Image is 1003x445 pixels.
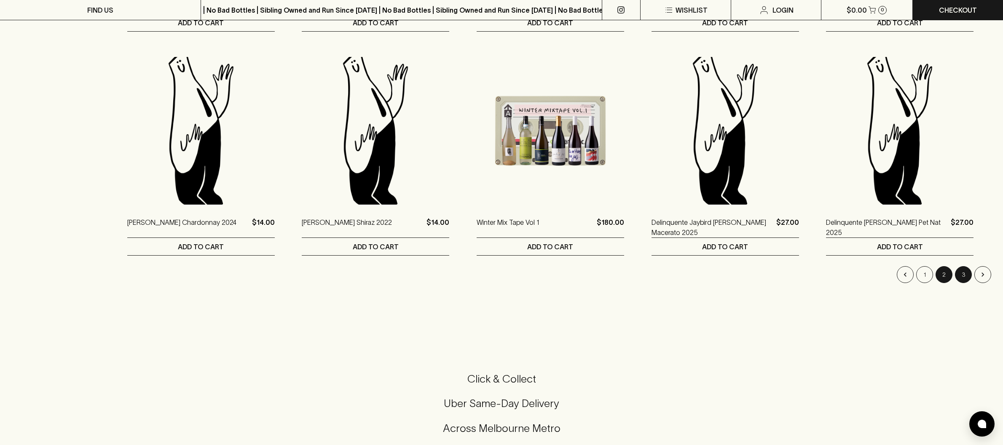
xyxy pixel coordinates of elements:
[772,5,794,15] p: Login
[527,18,573,28] p: ADD TO CART
[178,242,224,252] p: ADD TO CART
[702,242,748,252] p: ADD TO CART
[652,14,799,31] button: ADD TO CART
[527,242,573,252] p: ADD TO CART
[877,18,923,28] p: ADD TO CART
[302,238,449,255] button: ADD TO CART
[353,242,399,252] p: ADD TO CART
[87,5,113,15] p: FIND US
[252,217,275,237] p: $14.00
[477,217,539,237] a: Winter Mix Tape Vol 1
[127,238,275,255] button: ADD TO CART
[974,266,991,283] button: Go to next page
[978,420,986,428] img: bubble-icon
[10,396,993,410] h5: Uber Same-Day Delivery
[916,266,933,283] button: Go to page 1
[127,57,275,205] img: Blackhearts & Sparrows Man
[477,14,624,31] button: ADD TO CART
[826,217,947,237] a: Delinquente [PERSON_NAME] Pet Nat 2025
[127,14,275,31] button: ADD TO CART
[847,5,867,15] p: $0.00
[302,57,449,205] img: Blackhearts & Sparrows Man
[936,266,952,283] button: page 2
[826,57,973,205] img: Blackhearts & Sparrows Man
[877,242,923,252] p: ADD TO CART
[10,421,993,435] h5: Across Melbourne Metro
[652,238,799,255] button: ADD TO CART
[702,18,748,28] p: ADD TO CART
[951,217,973,237] p: $27.00
[897,266,914,283] button: Go to previous page
[10,372,993,386] h5: Click & Collect
[477,57,624,205] img: Winter Mix Tape Vol 1
[776,217,799,237] p: $27.00
[477,238,624,255] button: ADD TO CART
[353,18,399,28] p: ADD TO CART
[955,266,972,283] button: Go to page 3
[178,18,224,28] p: ADD TO CART
[127,266,992,283] nav: pagination navigation
[426,217,449,237] p: $14.00
[302,217,392,237] a: [PERSON_NAME] Shiraz 2022
[652,57,799,205] img: Blackhearts & Sparrows Man
[939,5,977,15] p: Checkout
[302,14,449,31] button: ADD TO CART
[127,217,236,237] a: [PERSON_NAME] Chardonnay 2024
[652,217,773,237] a: Delinquente Jaybird [PERSON_NAME] Macerato 2025
[676,5,708,15] p: Wishlist
[881,8,884,12] p: 0
[826,238,973,255] button: ADD TO CART
[826,14,973,31] button: ADD TO CART
[597,217,624,237] p: $180.00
